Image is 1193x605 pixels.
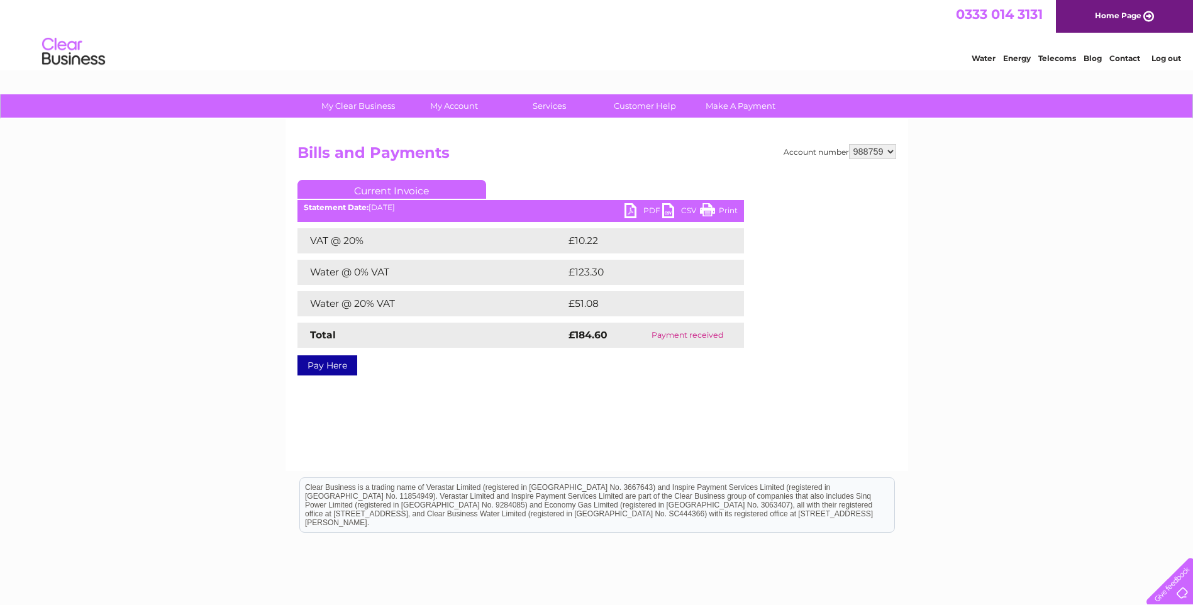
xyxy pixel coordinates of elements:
[1084,53,1102,63] a: Blog
[593,94,697,118] a: Customer Help
[297,203,744,212] div: [DATE]
[497,94,601,118] a: Services
[565,228,718,253] td: £10.22
[402,94,506,118] a: My Account
[700,203,738,221] a: Print
[565,260,721,285] td: £123.30
[297,144,896,168] h2: Bills and Payments
[306,94,410,118] a: My Clear Business
[304,203,369,212] b: Statement Date:
[565,291,718,316] td: £51.08
[297,260,565,285] td: Water @ 0% VAT
[300,7,894,61] div: Clear Business is a trading name of Verastar Limited (registered in [GEOGRAPHIC_DATA] No. 3667643...
[1038,53,1076,63] a: Telecoms
[297,355,357,375] a: Pay Here
[1109,53,1140,63] a: Contact
[956,6,1043,22] a: 0333 014 3131
[1003,53,1031,63] a: Energy
[297,291,565,316] td: Water @ 20% VAT
[662,203,700,221] a: CSV
[624,203,662,221] a: PDF
[297,228,565,253] td: VAT @ 20%
[1151,53,1181,63] a: Log out
[297,180,486,199] a: Current Invoice
[42,33,106,71] img: logo.png
[784,144,896,159] div: Account number
[310,329,336,341] strong: Total
[972,53,996,63] a: Water
[569,329,608,341] strong: £184.60
[631,323,744,348] td: Payment received
[689,94,792,118] a: Make A Payment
